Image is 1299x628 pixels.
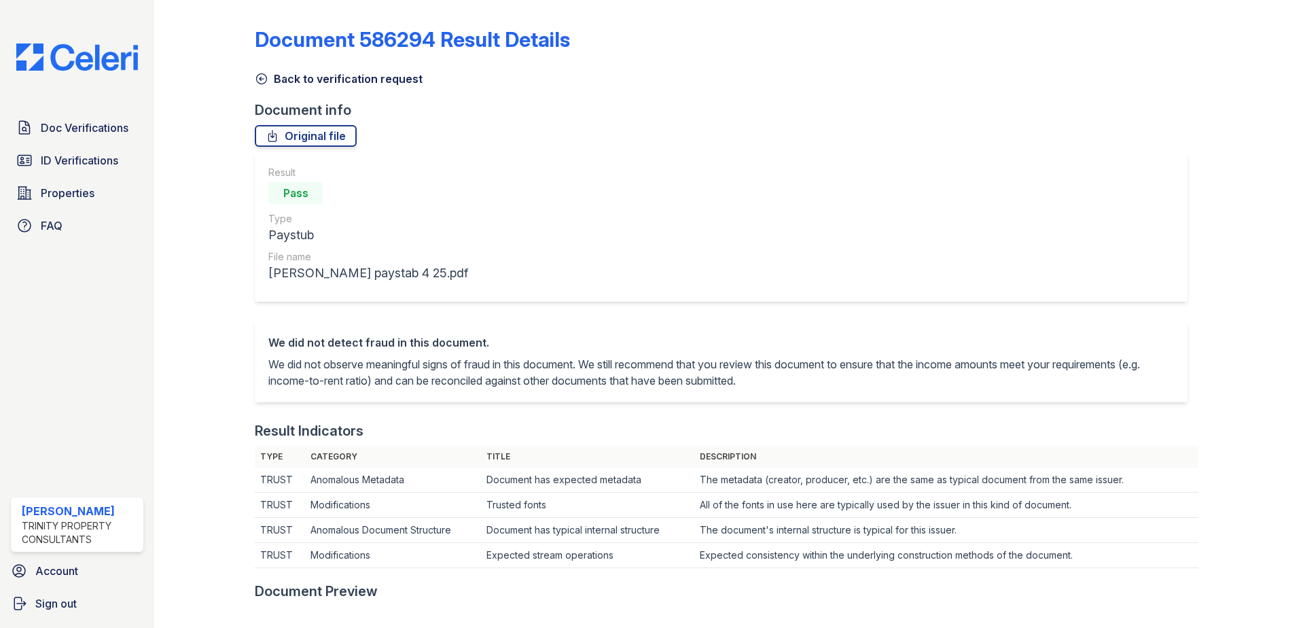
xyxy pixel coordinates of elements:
[268,182,323,204] div: Pass
[11,179,143,207] a: Properties
[305,493,481,518] td: Modifications
[255,101,1198,120] div: Document info
[255,446,305,468] th: Type
[22,503,138,519] div: [PERSON_NAME]
[255,543,305,568] td: TRUST
[255,518,305,543] td: TRUST
[255,125,357,147] a: Original file
[1242,574,1285,614] iframe: chat widget
[255,71,423,87] a: Back to verification request
[268,226,468,245] div: Paystub
[255,421,363,440] div: Result Indicators
[35,563,78,579] span: Account
[41,152,118,169] span: ID Verifications
[305,543,481,568] td: Modifications
[268,334,1174,351] div: We did not detect fraud in this document.
[41,217,63,234] span: FAQ
[41,185,94,201] span: Properties
[255,468,305,493] td: TRUST
[268,212,468,226] div: Type
[481,446,694,468] th: Title
[5,590,149,617] a: Sign out
[481,493,694,518] td: Trusted fonts
[694,493,1198,518] td: All of the fonts in use here are typically used by the issuer in this kind of document.
[481,543,694,568] td: Expected stream operations
[305,518,481,543] td: Anomalous Document Structure
[22,519,138,546] div: Trinity Property Consultants
[481,468,694,493] td: Document has expected metadata
[268,166,468,179] div: Result
[35,595,77,612] span: Sign out
[694,518,1198,543] td: The document's internal structure is typical for this issuer.
[255,582,378,601] div: Document Preview
[694,446,1198,468] th: Description
[694,468,1198,493] td: The metadata (creator, producer, etc.) are the same as typical document from the same issuer.
[11,114,143,141] a: Doc Verifications
[11,212,143,239] a: FAQ
[694,543,1198,568] td: Expected consistency within the underlying construction methods of the document.
[305,468,481,493] td: Anomalous Metadata
[11,147,143,174] a: ID Verifications
[255,27,570,52] a: Document 586294 Result Details
[255,493,305,518] td: TRUST
[481,518,694,543] td: Document has typical internal structure
[41,120,128,136] span: Doc Verifications
[305,446,481,468] th: Category
[268,264,468,283] div: [PERSON_NAME] paystab 4 25.pdf
[268,250,468,264] div: File name
[5,557,149,585] a: Account
[268,356,1174,389] p: We did not observe meaningful signs of fraud in this document. We still recommend that you review...
[5,43,149,71] img: CE_Logo_Blue-a8612792a0a2168367f1c8372b55b34899dd931a85d93a1a3d3e32e68fde9ad4.png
